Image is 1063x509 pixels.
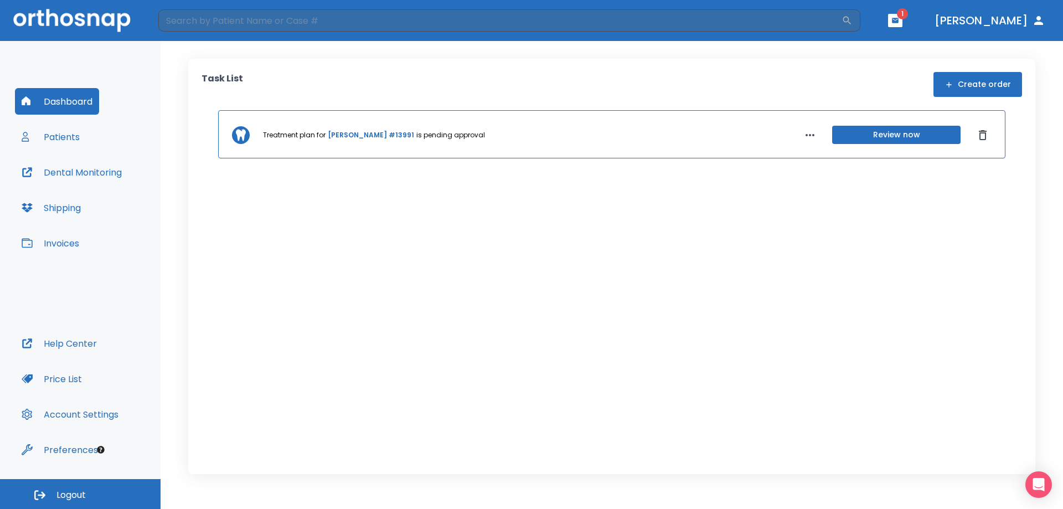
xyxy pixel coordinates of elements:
[930,11,1050,30] button: [PERSON_NAME]
[13,9,131,32] img: Orthosnap
[328,130,414,140] a: [PERSON_NAME] #13991
[974,126,992,144] button: Dismiss
[15,124,86,150] button: Patients
[15,159,128,186] button: Dental Monitoring
[832,126,961,144] button: Review now
[15,366,89,392] button: Price List
[1025,471,1052,498] div: Open Intercom Messenger
[15,330,104,357] button: Help Center
[96,445,106,455] div: Tooltip anchor
[15,230,86,256] button: Invoices
[15,401,125,428] button: Account Settings
[933,72,1022,97] button: Create order
[202,72,243,97] p: Task List
[897,8,908,19] span: 1
[158,9,842,32] input: Search by Patient Name or Case #
[416,130,485,140] p: is pending approval
[15,194,87,221] button: Shipping
[56,489,86,501] span: Logout
[263,130,326,140] p: Treatment plan for
[15,88,99,115] button: Dashboard
[15,436,105,463] button: Preferences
